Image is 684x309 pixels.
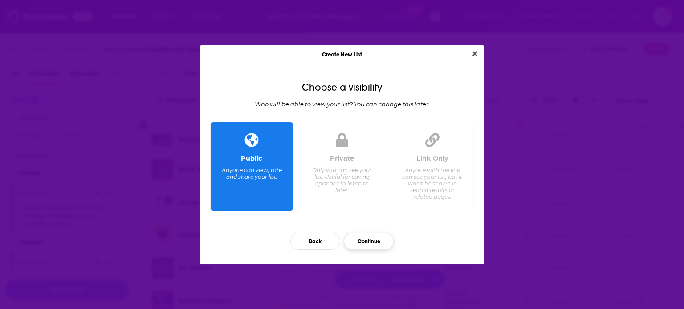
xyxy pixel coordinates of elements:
div: Choose a visibility [207,82,477,93]
button: Back [290,233,340,250]
div: Link Only [416,154,448,162]
div: Who will be able to view your list? You can change this later. [207,100,477,108]
div: Create New List [199,45,484,64]
div: Anyone can view, rate and share your list. [221,167,282,180]
div: Private [330,154,354,162]
div: Anyone with the link can see your list, but it won't be shown in search results or related pages. [402,167,463,200]
button: Close [469,48,481,60]
div: Only you can see your list. Useful for saving episodes to listen to later. [311,167,372,193]
div: Public [241,154,262,162]
button: Continue [344,233,394,250]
